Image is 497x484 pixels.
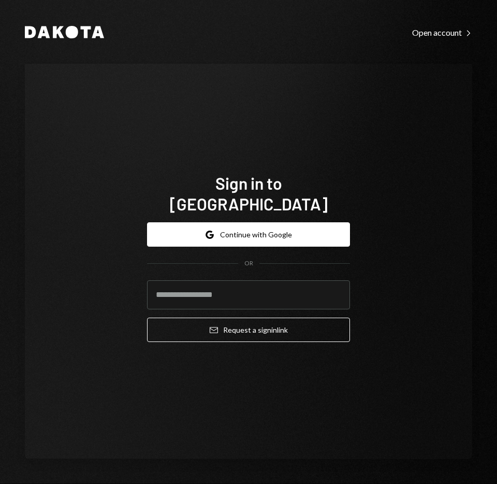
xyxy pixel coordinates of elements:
[147,318,350,342] button: Request a signinlink
[147,173,350,214] h1: Sign in to [GEOGRAPHIC_DATA]
[412,26,472,38] a: Open account
[412,27,472,38] div: Open account
[147,222,350,247] button: Continue with Google
[244,259,253,268] div: OR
